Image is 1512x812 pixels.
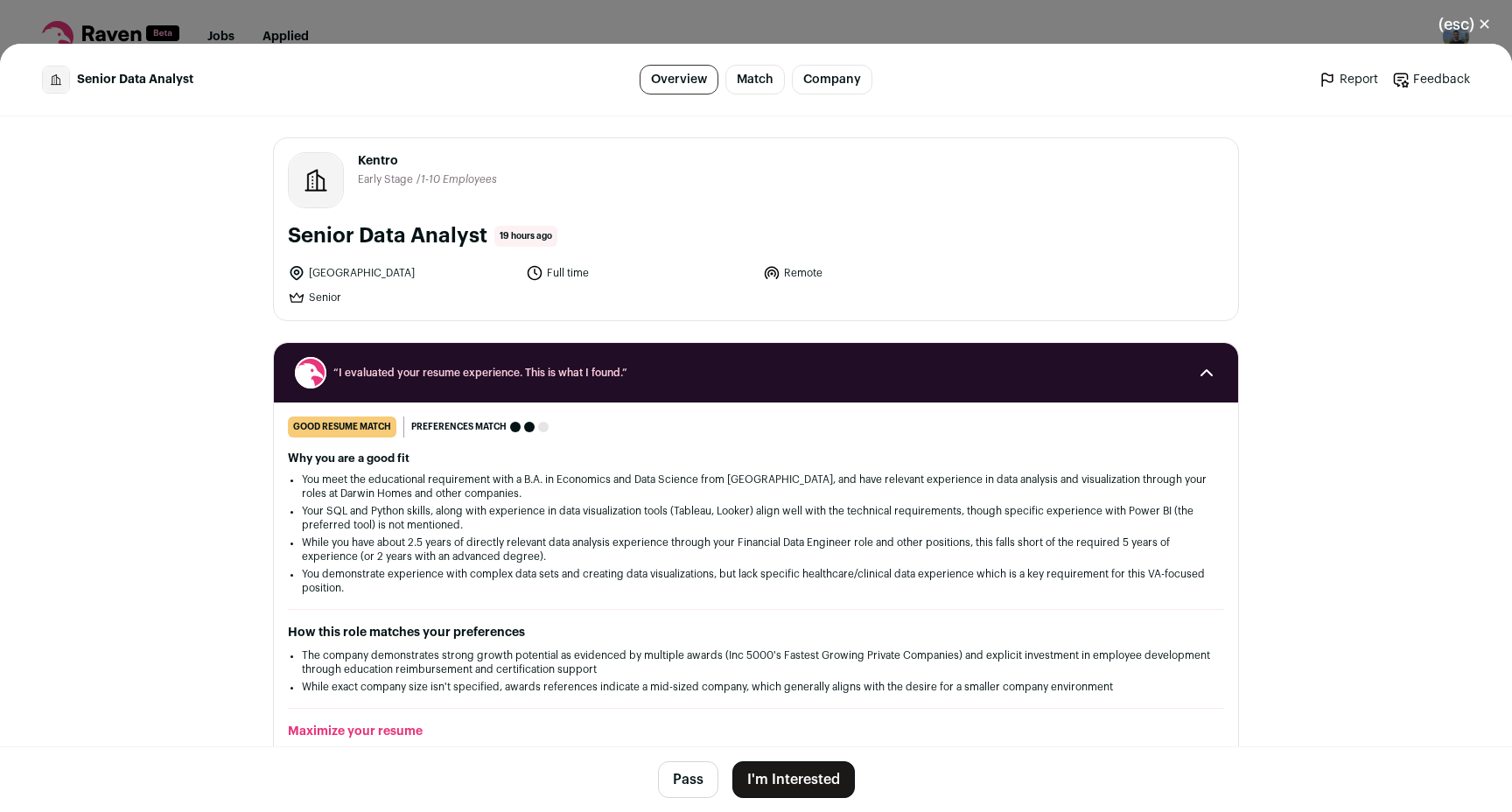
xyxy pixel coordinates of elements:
button: I'm Interested [732,761,855,798]
li: You meet the educational requirement with a B.A. in Economics and Data Science from [GEOGRAPHIC_D... [302,472,1210,500]
li: Senior [288,289,515,306]
li: Remote [763,264,990,282]
li: The company demonstrates strong growth potential as evidenced by multiple awards (Inc 5000's Fast... [302,648,1210,676]
a: Match [725,65,785,94]
li: You demonstrate experience with complex data sets and creating data visualizations, but lack spec... [302,567,1210,595]
span: Senior Data Analyst [77,71,193,88]
a: Company [792,65,872,94]
h1: Senior Data Analyst [288,222,487,250]
li: [GEOGRAPHIC_DATA] [288,264,515,282]
li: Early Stage [358,173,416,186]
span: Kentro [358,152,497,170]
h2: Maximize your resume [288,723,1224,740]
li: Full time [526,264,753,282]
li: While you have about 2.5 years of directly relevant data analysis experience through your Financi... [302,535,1210,563]
span: “I evaluated your resume experience. This is what I found.” [333,366,1179,380]
a: Overview [640,65,718,94]
span: 19 hours ago [494,226,557,247]
h2: How this role matches your preferences [288,624,1224,641]
button: Close modal [1417,5,1512,44]
li: While exact company size isn't specified, awards references indicate a mid-sized company, which g... [302,680,1210,694]
h2: Why you are a good fit [288,451,1224,465]
a: Report [1319,71,1378,88]
button: Pass [658,761,718,798]
li: / [416,173,497,186]
li: Your SQL and Python skills, along with experience in data visualization tools (Tableau, Looker) a... [302,504,1210,532]
span: Preferences match [411,418,507,436]
img: company-logo-placeholder-414d4e2ec0e2ddebbe968bf319fdfe5acfe0c9b87f798d344e800bc9a89632a0.png [43,66,69,93]
a: Feedback [1392,71,1470,88]
img: company-logo-placeholder-414d4e2ec0e2ddebbe968bf319fdfe5acfe0c9b87f798d344e800bc9a89632a0.png [289,153,343,207]
div: good resume match [288,416,396,437]
span: 1-10 Employees [421,174,497,185]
